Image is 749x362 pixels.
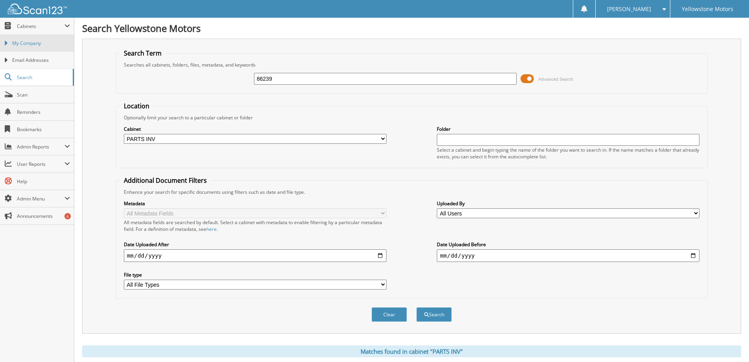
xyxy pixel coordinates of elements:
[437,249,699,262] input: end
[124,241,386,248] label: Date Uploaded After
[124,126,386,132] label: Cabinet
[437,126,699,132] label: Folder
[17,126,70,133] span: Bookmarks
[124,200,386,207] label: Metadata
[17,143,64,150] span: Admin Reports
[12,57,70,64] span: Email Addresses
[17,109,70,115] span: Reminders
[12,40,70,47] span: My Company
[120,189,703,195] div: Enhance your search for specific documents using filters such as date and file type.
[120,61,703,68] div: Searches all cabinets, folders, files, metadata, and keywords
[17,195,64,202] span: Admin Menu
[206,226,217,232] a: here
[17,74,69,81] span: Search
[416,307,452,322] button: Search
[17,161,64,167] span: User Reports
[82,345,741,357] div: Matches found in cabinet "PARTS INV"
[372,307,407,322] button: Clear
[437,241,699,248] label: Date Uploaded Before
[120,176,211,185] legend: Additional Document Filters
[120,49,166,58] legend: Search Term
[682,7,733,11] span: Yellowstone Motors
[437,200,699,207] label: Uploaded By
[120,114,703,121] div: Optionally limit your search to a particular cabinet or folder
[607,7,651,11] span: [PERSON_NAME]
[124,219,386,232] div: All metadata fields are searched by default. Select a cabinet with metadata to enable filtering b...
[124,271,386,278] label: File type
[538,76,573,82] span: Advanced Search
[17,213,70,219] span: Announcements
[124,249,386,262] input: start
[17,91,70,98] span: Scan
[8,4,67,14] img: scan123-logo-white.svg
[17,23,64,30] span: Cabinets
[17,178,70,185] span: Help
[64,213,71,219] div: 6
[82,22,741,35] h1: Search Yellowstone Motors
[437,147,699,160] div: Select a cabinet and begin typing the name of the folder you want to search in. If the name match...
[120,102,153,110] legend: Location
